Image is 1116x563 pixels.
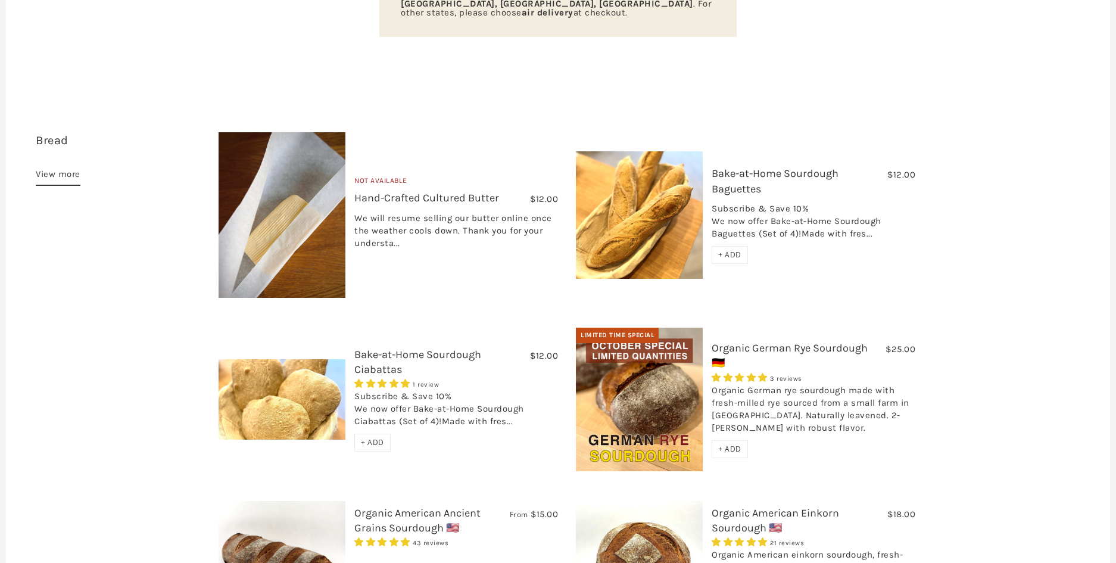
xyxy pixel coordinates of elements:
[522,7,573,18] strong: air delivery
[770,375,802,382] span: 3 reviews
[718,250,741,260] span: + ADD
[219,132,345,298] img: Hand-Crafted Cultured Butter
[354,212,558,256] div: We will resume selling our butter online once the weather cools down. Thank you for your understa...
[354,537,413,548] span: 4.93 stars
[712,384,915,440] div: Organic German rye sourdough made with fresh-milled rye sourced from a small farm in [GEOGRAPHIC_...
[361,437,384,447] span: + ADD
[531,509,558,520] span: $15.00
[887,509,915,520] span: $18.00
[36,132,210,167] h3: 14 items
[36,133,68,147] a: Bread
[712,506,839,534] a: Organic American Einkorn Sourdough 🇺🇸
[712,440,748,458] div: + ADD
[413,539,448,547] span: 43 reviews
[770,539,804,547] span: 21 reviews
[354,390,558,434] div: Subscribe & Save 10% We now offer Bake-at-Home Sourdough Ciabattas (Set of 4)!Made with fres...
[712,341,868,369] a: Organic German Rye Sourdough 🇩🇪
[413,381,439,388] span: 1 review
[354,378,413,389] span: 5.00 stars
[36,167,80,186] a: View more
[219,359,345,440] img: Bake-at-Home Sourdough Ciabattas
[718,444,741,454] span: + ADD
[712,167,838,195] a: Bake-at-Home Sourdough Baguettes
[576,328,659,343] div: Limited Time Special
[712,203,915,246] div: Subscribe & Save 10% We now offer Bake-at-Home Sourdough Baguettes (Set of 4)!Made with fres...
[887,169,915,180] span: $12.00
[510,509,528,520] span: From
[712,372,770,383] span: 5.00 stars
[354,434,391,452] div: + ADD
[530,350,558,361] span: $12.00
[886,344,915,354] span: $25.00
[354,348,481,376] a: Bake-at-Home Sourdough Ciabattas
[712,537,770,548] span: 4.95 stars
[530,194,558,204] span: $12.00
[354,506,481,534] a: Organic American Ancient Grains Sourdough 🇺🇸
[354,175,558,191] div: Not Available
[576,151,703,279] img: Bake-at-Home Sourdough Baguettes
[712,246,748,264] div: + ADD
[354,191,499,204] a: Hand-Crafted Cultured Butter
[576,328,703,471] img: Organic German Rye Sourdough 🇩🇪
